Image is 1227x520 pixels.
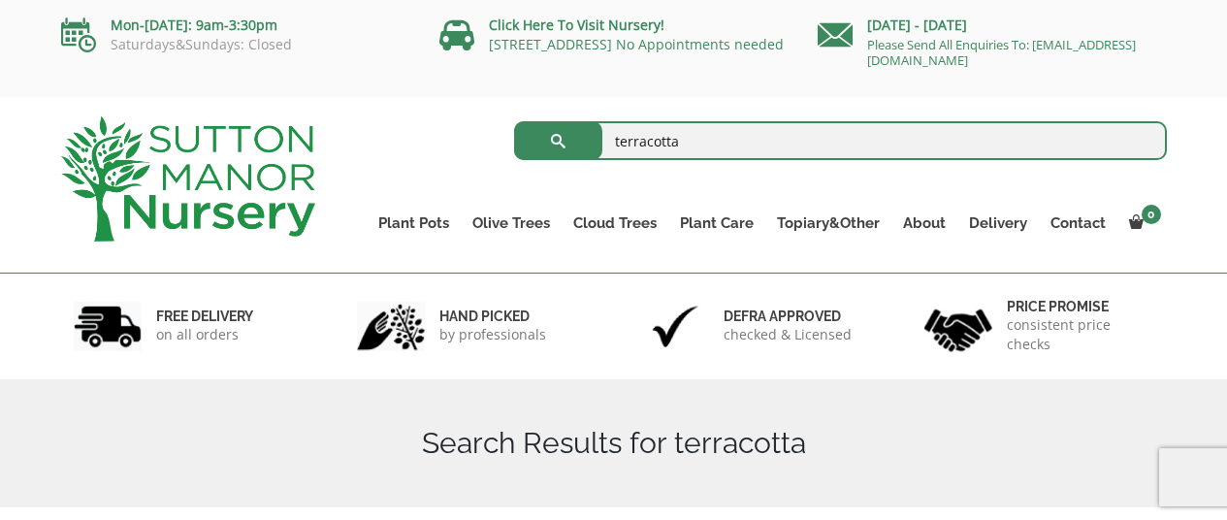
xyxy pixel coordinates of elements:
[489,16,664,34] a: Click Here To Visit Nursery!
[1117,210,1167,237] a: 0
[668,210,765,237] a: Plant Care
[765,210,891,237] a: Topiary&Other
[74,302,142,351] img: 1.jpg
[924,297,992,356] img: 4.jpg
[357,302,425,351] img: 2.jpg
[1142,205,1161,224] span: 0
[724,308,852,325] h6: Defra approved
[957,210,1039,237] a: Delivery
[156,325,253,344] p: on all orders
[867,36,1136,69] a: Please Send All Enquiries To: [EMAIL_ADDRESS][DOMAIN_NAME]
[61,14,410,37] p: Mon-[DATE]: 9am-3:30pm
[61,116,315,242] img: logo
[367,210,461,237] a: Plant Pots
[156,308,253,325] h6: FREE DELIVERY
[439,308,546,325] h6: hand picked
[1007,315,1154,354] p: consistent price checks
[724,325,852,344] p: checked & Licensed
[514,121,1167,160] input: Search...
[562,210,668,237] a: Cloud Trees
[641,302,709,351] img: 3.jpg
[818,14,1167,37] p: [DATE] - [DATE]
[1039,210,1117,237] a: Contact
[439,325,546,344] p: by professionals
[1007,298,1154,315] h6: Price promise
[461,210,562,237] a: Olive Trees
[489,35,784,53] a: [STREET_ADDRESS] No Appointments needed
[61,426,1167,461] h1: Search Results for terracotta
[891,210,957,237] a: About
[61,37,410,52] p: Saturdays&Sundays: Closed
